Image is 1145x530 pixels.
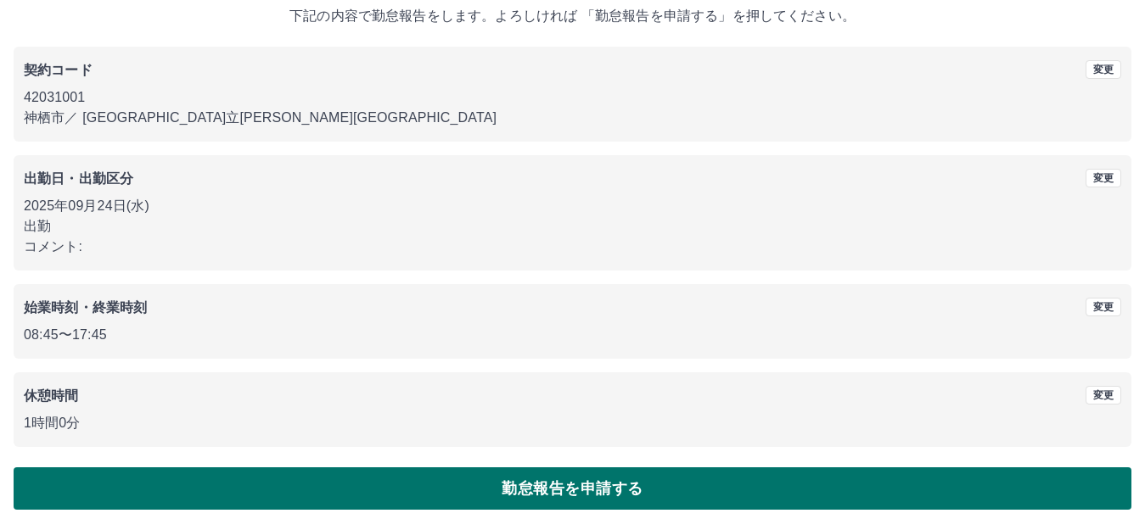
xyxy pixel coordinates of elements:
button: 変更 [1086,169,1121,187]
b: 始業時刻・終業時刻 [24,300,147,315]
button: 変更 [1086,298,1121,316]
p: コメント: [24,237,1121,257]
p: 出勤 [24,216,1121,237]
b: 契約コード [24,63,93,77]
p: 2025年09月24日(水) [24,196,1121,216]
p: 下記の内容で勤怠報告をします。よろしければ 「勤怠報告を申請する」を押してください。 [14,6,1131,26]
p: 1時間0分 [24,413,1121,433]
button: 変更 [1086,60,1121,79]
b: 出勤日・出勤区分 [24,171,133,186]
p: 08:45 〜 17:45 [24,325,1121,345]
button: 勤怠報告を申請する [14,467,1131,510]
button: 変更 [1086,386,1121,404]
p: 42031001 [24,87,1121,108]
p: 神栖市 ／ [GEOGRAPHIC_DATA]立[PERSON_NAME][GEOGRAPHIC_DATA] [24,108,1121,128]
b: 休憩時間 [24,388,79,403]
